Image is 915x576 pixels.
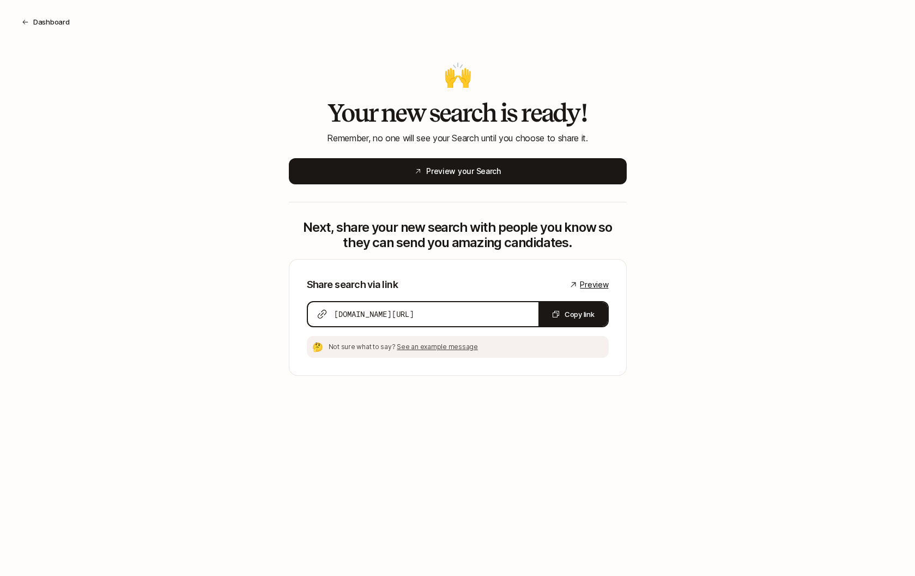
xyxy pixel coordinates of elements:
button: Copy link [538,302,608,326]
span: See an example message [397,343,478,351]
button: Preview your Search [289,158,627,184]
div: 🤔 [311,340,324,353]
p: 🙌 [289,63,627,86]
span: [DOMAIN_NAME][URL] [334,309,414,320]
p: Next, share your new search with people you know so they can send you amazing candidates. [289,220,627,250]
h2: Your new search is ready! [289,99,627,127]
button: Dashboard [13,12,78,32]
p: Share search via link [307,277,398,292]
span: Preview [580,278,608,291]
a: Preview [569,278,608,291]
p: Remember, no one will see your Search until you choose to share it. [289,131,627,145]
p: Not sure what to say? [329,342,604,352]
